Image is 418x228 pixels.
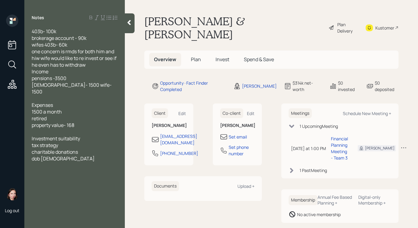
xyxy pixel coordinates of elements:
span: Invest [216,56,229,63]
div: No active membership [297,211,341,218]
div: Edit [247,110,255,116]
h6: [PERSON_NAME] [220,123,255,128]
span: 403b- 100k brokerage account - 90k wifes 403b- 60k one concern is rmds for both him and hiw wife ... [32,28,118,95]
div: Kustomer [375,25,394,31]
div: Digital-only Membership + [358,194,391,206]
div: $0 invested [338,80,359,93]
h6: Co-client [220,108,243,118]
h6: [PERSON_NAME] [152,123,186,128]
h6: Client [152,108,168,118]
span: Investment suitability tax strategy charitable donations dob [DEMOGRAPHIC_DATA] [32,135,95,162]
h6: Membership [289,195,318,205]
div: Upload + [237,183,255,189]
h1: [PERSON_NAME] & [PERSON_NAME] [144,15,324,41]
div: Set phone number [229,144,255,157]
div: Log out [5,208,19,213]
div: [EMAIL_ADDRESS][DOMAIN_NAME] [160,133,197,146]
div: [DATE] at 1:00 PM [291,145,326,152]
div: [PERSON_NAME] [365,146,395,151]
div: Edit [178,110,186,116]
label: Notes [32,15,44,21]
span: Overview [154,56,176,63]
div: $0 deposited [375,80,399,93]
div: Opportunity · Fact Finder Completed [160,80,226,93]
div: [PHONE_NUMBER] [160,150,198,156]
div: 1 Past Meeting [300,167,327,174]
span: Plan [191,56,201,63]
img: aleksandra-headshot.png [6,188,18,200]
div: $314k net-worth [293,80,322,93]
div: Set email [229,134,247,140]
div: Financial Planning Meeting - Team 3 [331,135,348,161]
div: Schedule New Meeting + [343,110,391,116]
div: Plan Delivery [337,21,358,34]
div: Annual Fee Based Planning + [318,194,353,206]
div: 1 Upcoming Meeting [300,123,338,129]
div: [PERSON_NAME] [242,83,277,89]
h6: Documents [152,181,179,191]
span: Spend & Save [244,56,274,63]
h6: Meetings [289,108,312,118]
span: Expenses 1500 a month retired property value- 168 [32,102,74,128]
